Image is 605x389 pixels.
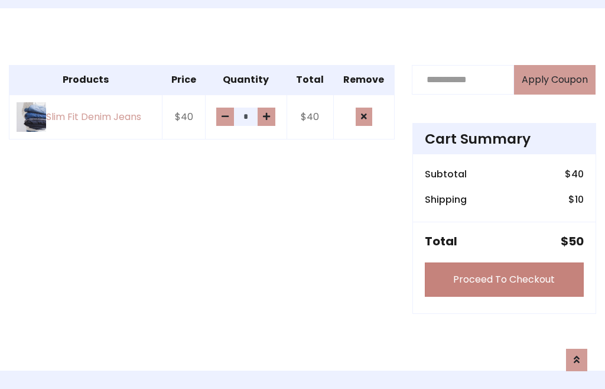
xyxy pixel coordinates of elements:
[333,65,394,95] th: Remove
[514,65,596,95] button: Apply Coupon
[568,194,584,205] h6: $
[561,234,584,248] h5: $
[425,234,457,248] h5: Total
[9,65,162,95] th: Products
[425,194,467,205] h6: Shipping
[162,65,206,95] th: Price
[17,102,155,132] a: Slim Fit Denim Jeans
[568,233,584,249] span: 50
[565,168,584,180] h6: $
[206,65,287,95] th: Quantity
[162,95,206,140] td: $40
[575,193,584,206] span: 10
[425,168,467,180] h6: Subtotal
[287,65,333,95] th: Total
[425,262,584,297] a: Proceed To Checkout
[287,95,333,140] td: $40
[571,167,584,181] span: 40
[425,131,584,147] h4: Cart Summary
